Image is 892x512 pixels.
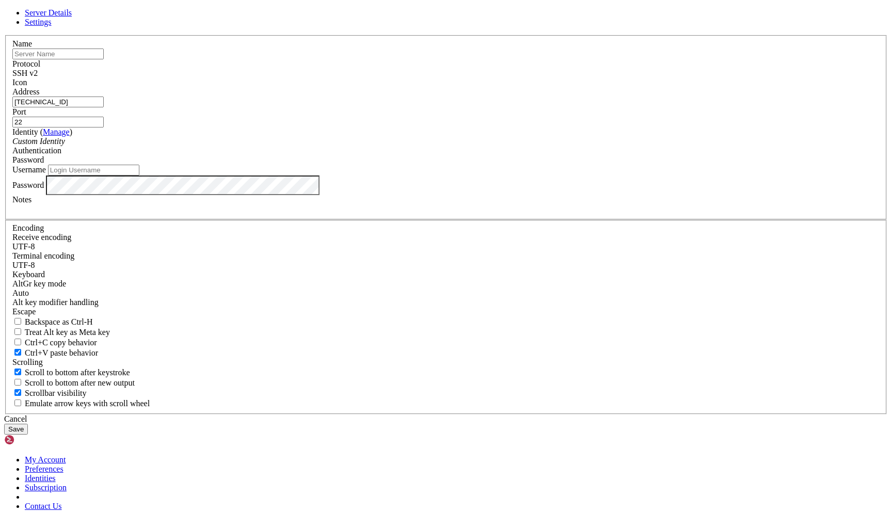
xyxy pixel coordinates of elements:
[12,78,27,87] label: Icon
[25,8,72,17] a: Server Details
[4,414,888,424] div: Cancel
[25,368,130,377] span: Scroll to bottom after keystroke
[12,378,135,387] label: Scroll to bottom after new output.
[12,289,880,298] div: Auto
[25,502,62,510] a: Contact Us
[12,97,104,107] input: Host Name or IP
[12,223,44,232] label: Encoding
[25,389,87,397] span: Scrollbar visibility
[12,251,74,260] label: The default terminal encoding. ISO-2022 enables character map translations (like graphics maps). ...
[25,348,98,357] span: Ctrl+V paste behavior
[4,435,63,445] img: Shellngn
[14,349,21,356] input: Ctrl+V paste behavior
[12,155,880,165] div: Password
[25,465,63,473] a: Preferences
[14,339,21,345] input: Ctrl+C copy behavior
[12,155,44,164] span: Password
[12,261,880,270] div: UTF-8
[12,233,71,242] label: Set the expected encoding for data received from the host. If the encodings do not match, visual ...
[12,59,40,68] label: Protocol
[12,307,36,316] span: Escape
[12,307,880,316] div: Escape
[12,279,66,288] label: Set the expected encoding for data received from the host. If the encodings do not match, visual ...
[12,348,98,357] label: Ctrl+V pastes if true, sends ^V to host if false. Ctrl+Shift+V sends ^V to host if true, pastes i...
[12,399,150,408] label: When using the alternative screen buffer, and DECCKM (Application Cursor Keys) is active, mouse w...
[14,389,21,396] input: Scrollbar visibility
[12,69,880,78] div: SSH v2
[12,117,104,127] input: Port Number
[12,317,93,326] label: If true, the backspace should send BS ('\x08', aka ^H). Otherwise the backspace key should send '...
[12,137,65,146] i: Custom Identity
[12,389,87,397] label: The vertical scrollbar mode.
[12,298,99,307] label: Controls how the Alt key is handled. Escape: Send an ESC prefix. 8-Bit: Add 128 to the typed char...
[43,127,70,136] a: Manage
[12,328,110,337] label: Whether the Alt key acts as a Meta key or as a distinct Alt key.
[25,474,56,483] a: Identities
[14,369,21,375] input: Scroll to bottom after keystroke
[14,379,21,386] input: Scroll to bottom after new output
[4,424,28,435] button: Save
[25,338,97,347] span: Ctrl+C copy behavior
[12,87,39,96] label: Address
[12,242,35,251] span: UTF-8
[25,18,52,26] a: Settings
[25,483,67,492] a: Subscription
[12,165,46,174] label: Username
[12,368,130,377] label: Whether to scroll to the bottom on any keystroke.
[25,317,93,326] span: Backspace as Ctrl-H
[12,69,38,77] span: SSH v2
[12,49,104,59] input: Server Name
[25,378,135,387] span: Scroll to bottom after new output
[12,195,31,204] label: Notes
[25,455,66,464] a: My Account
[48,165,139,175] input: Login Username
[12,242,880,251] div: UTF-8
[12,338,97,347] label: Ctrl-C copies if true, send ^C to host if false. Ctrl-Shift-C sends ^C to host if true, copies if...
[12,137,880,146] div: Custom Identity
[12,358,43,366] label: Scrolling
[25,399,150,408] span: Emulate arrow keys with scroll wheel
[12,107,26,116] label: Port
[12,127,72,136] label: Identity
[14,328,21,335] input: Treat Alt key as Meta key
[12,270,45,279] label: Keyboard
[14,318,21,325] input: Backspace as Ctrl-H
[40,127,72,136] span: ( )
[12,289,29,297] span: Auto
[12,146,61,155] label: Authentication
[14,399,21,406] input: Emulate arrow keys with scroll wheel
[12,180,44,189] label: Password
[12,39,32,48] label: Name
[12,261,35,269] span: UTF-8
[25,328,110,337] span: Treat Alt key as Meta key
